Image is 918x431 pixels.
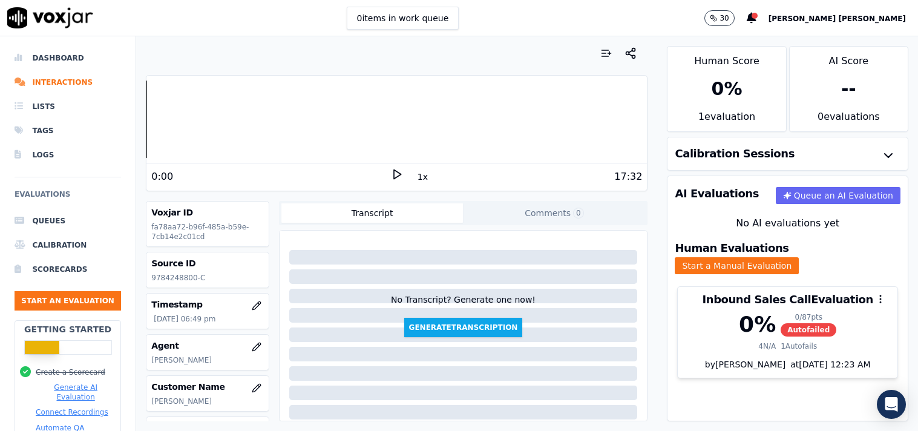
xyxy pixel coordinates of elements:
div: Human Score [667,47,785,68]
button: Transcript [281,203,464,223]
h3: AI Evaluations [675,188,759,199]
div: 17:32 [614,169,642,184]
div: No AI evaluations yet [677,216,898,231]
span: 0 [573,208,584,219]
span: Autofailed [781,323,836,337]
button: 30 [704,10,734,26]
p: 9784248800-C [151,273,263,283]
h3: Human Evaluations [675,243,788,254]
button: Connect Recordings [36,407,108,417]
div: 4 N/A [758,341,776,351]
div: Open Intercom Messenger [877,390,906,419]
a: Calibration [15,233,121,257]
div: No Transcript? Generate one now! [391,294,536,318]
h3: Timestamp [151,298,263,311]
a: Logs [15,143,121,167]
button: Create a Scorecard [36,367,105,377]
p: [PERSON_NAME] [151,355,263,365]
div: 1 evaluation [667,110,785,131]
div: 0 evaluation s [790,110,908,131]
img: voxjar logo [7,7,93,28]
button: GenerateTranscription [404,318,523,337]
span: [PERSON_NAME] [PERSON_NAME] [769,15,906,23]
p: 30 [720,13,729,23]
p: [DATE] 06:49 pm [154,314,263,324]
button: Comments [463,203,645,223]
a: Scorecards [15,257,121,281]
p: [PERSON_NAME] [151,396,263,406]
div: AI Score [790,47,908,68]
a: Interactions [15,70,121,94]
a: Tags [15,119,121,143]
button: Queue an AI Evaluation [776,187,900,204]
h6: Evaluations [15,187,121,209]
div: 0:00 [151,169,173,184]
a: Lists [15,94,121,119]
button: [PERSON_NAME] [PERSON_NAME] [769,11,918,25]
a: Queues [15,209,121,233]
button: Start a Manual Evaluation [675,257,799,274]
div: 0 % [712,78,743,100]
button: Generate AI Evaluation [36,383,116,402]
div: 0 / 87 pts [781,312,836,322]
button: 0items in work queue [347,7,459,30]
div: at [DATE] 12:23 AM [785,358,870,370]
div: -- [841,78,856,100]
h3: Source ID [151,257,263,269]
h3: Agent [151,340,263,352]
button: 1x [415,168,430,185]
button: Start an Evaluation [15,291,121,311]
h3: Voxjar ID [151,206,263,219]
div: 0 % [739,312,776,337]
h3: Customer Name [151,381,263,393]
h3: Calibration Sessions [675,148,795,159]
button: 30 [704,10,746,26]
a: Dashboard [15,46,121,70]
p: fa78aa72-b96f-485a-b59e-7cb14e2c01cd [151,222,263,242]
h2: Getting Started [24,323,111,335]
div: 1 Autofails [781,341,817,351]
div: by [PERSON_NAME] [678,358,897,378]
